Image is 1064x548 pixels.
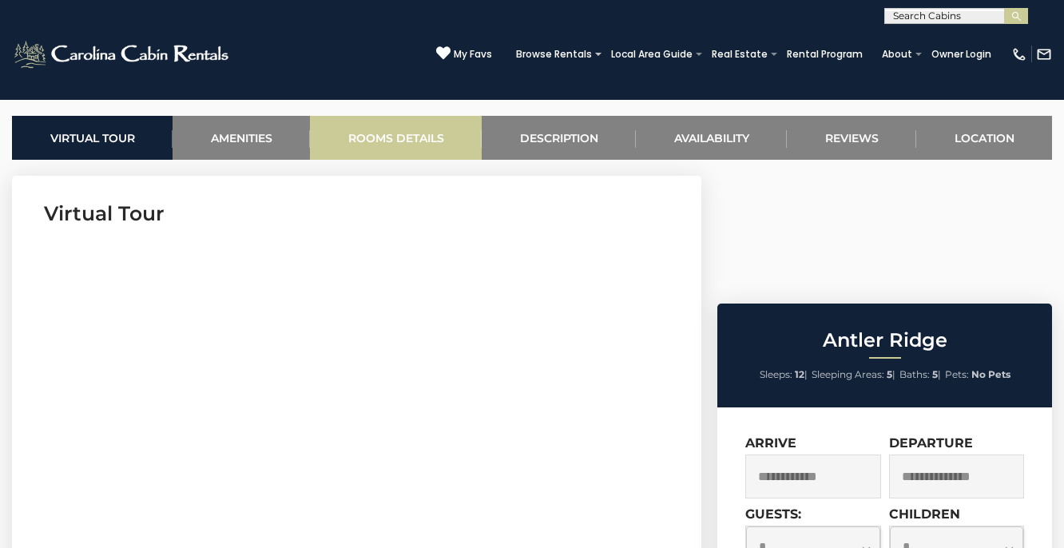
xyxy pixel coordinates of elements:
a: Amenities [173,116,310,160]
label: Departure [889,435,973,451]
span: Baths: [899,368,930,380]
li: | [812,364,895,385]
a: Owner Login [923,43,999,66]
strong: 12 [795,368,804,380]
h2: Antler Ridge [721,330,1048,351]
a: Browse Rentals [508,43,600,66]
a: Availability [636,116,787,160]
span: Sleeps: [760,368,792,380]
a: Rental Program [779,43,871,66]
img: phone-regular-white.png [1011,46,1027,62]
a: About [874,43,920,66]
a: Location [916,116,1052,160]
span: My Favs [454,47,492,62]
strong: 5 [932,368,938,380]
li: | [760,364,808,385]
li: | [899,364,941,385]
a: Rooms Details [310,116,482,160]
a: Real Estate [704,43,776,66]
label: Children [889,506,960,522]
a: Virtual Tour [12,116,173,160]
span: Pets: [945,368,969,380]
label: Guests: [745,506,801,522]
a: Reviews [787,116,916,160]
a: Description [482,116,636,160]
label: Arrive [745,435,796,451]
a: My Favs [436,46,492,62]
span: Sleeping Areas: [812,368,884,380]
h3: Virtual Tour [44,200,669,228]
strong: No Pets [971,368,1010,380]
a: Local Area Guide [603,43,701,66]
img: mail-regular-white.png [1036,46,1052,62]
img: White-1-2.png [12,38,233,70]
strong: 5 [887,368,892,380]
